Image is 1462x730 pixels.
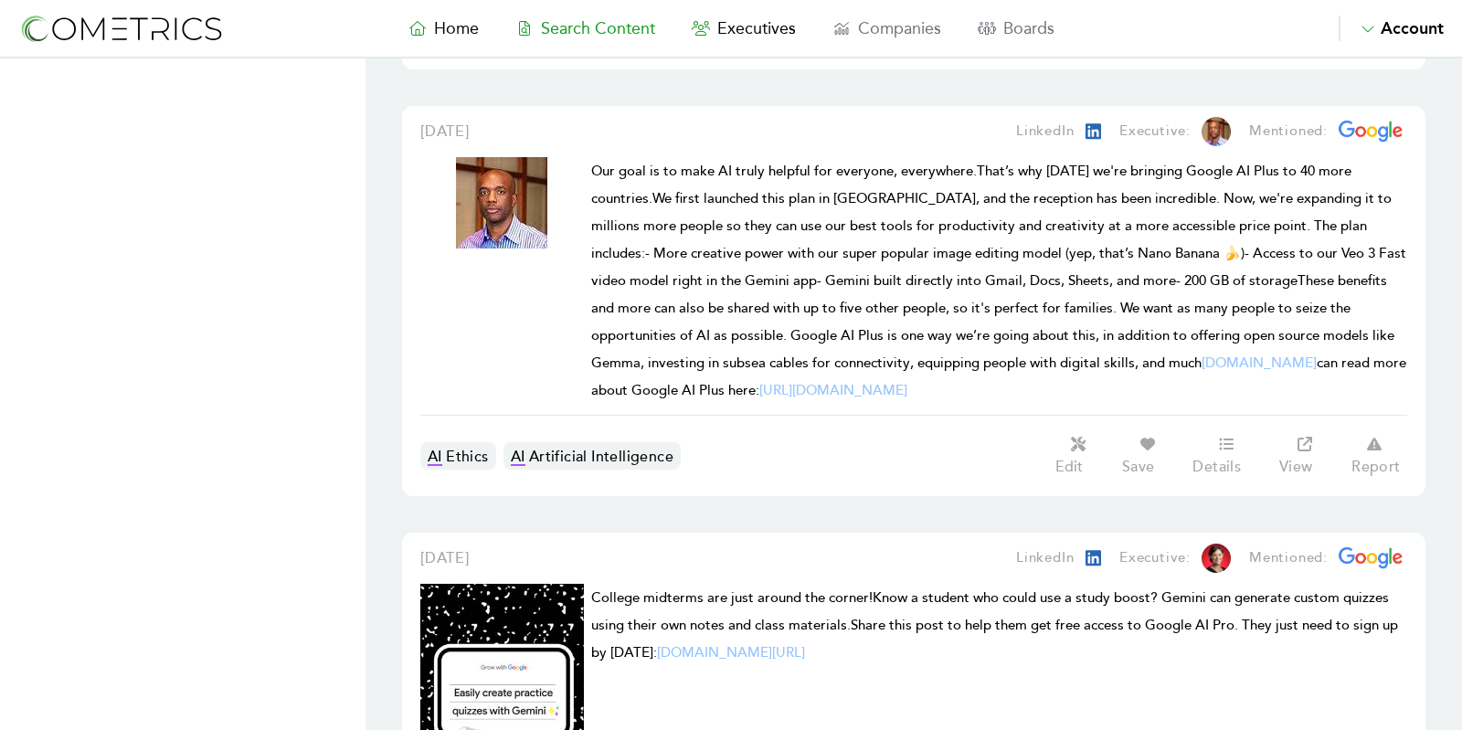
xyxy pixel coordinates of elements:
a: Executives [673,16,814,41]
a: Home [390,16,497,41]
p: Details [1192,458,1241,476]
p: LinkedIn [1016,547,1074,569]
a: Boards [959,16,1073,41]
a: Search Content [497,16,673,41]
p: Executive: [1119,121,1191,143]
span: Our goal is to make AI truly helpful for everyone, everywhere.That’s why [DATE] we're bringing Go... [591,163,1406,399]
button: Account [1339,16,1444,41]
span: Home [434,18,479,38]
button: Edit [1045,434,1112,478]
span: Companies [858,18,941,38]
a: [DATE] [420,547,470,569]
p: Mentioned: [1249,121,1328,143]
span: [DATE] [420,549,470,567]
span: Executives [717,18,796,38]
p: Edit [1055,458,1083,476]
a: [DATE] [420,121,470,143]
p: Executive: [1119,547,1191,569]
a: View [1269,434,1341,478]
img: Cometrics Content Result Image [456,157,547,249]
span: [DATE] [420,122,470,141]
span: Account [1381,18,1444,38]
span: Search Content [541,18,655,38]
a: [DOMAIN_NAME][URL] [657,644,805,661]
a: Mentioned: [1231,121,1407,143]
p: Report [1351,458,1400,476]
a: [URL][DOMAIN_NAME] [759,382,907,399]
a: AI Artificial Intelligence [503,442,681,470]
a: Details [1183,434,1269,478]
a: AI Ethics [420,442,496,470]
p: Save [1122,458,1155,476]
a: [DOMAIN_NAME] [1202,354,1317,372]
span: College midterms are just around the corner!Know a student who could use a study boost? Gemini ca... [591,589,1398,661]
a: Mentioned: [1231,547,1407,569]
p: Mentioned: [1249,547,1328,569]
span: Boards [1003,18,1054,38]
a: Companies [814,16,959,41]
img: logo-refresh-RPX2ODFg.svg [18,12,224,46]
p: LinkedIn [1016,121,1074,143]
p: View [1279,458,1313,476]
